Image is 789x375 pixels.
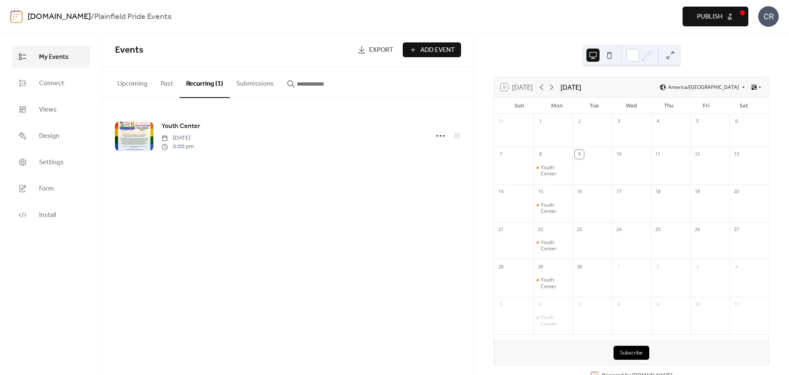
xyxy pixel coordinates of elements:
div: Youth Center [541,277,570,289]
div: 30 [575,262,584,271]
a: Export [351,42,399,57]
div: 4 [653,117,662,126]
div: 5 [693,117,702,126]
div: Youth Center [541,202,570,214]
div: 22 [536,225,545,234]
span: Publish [697,12,722,22]
a: [DOMAIN_NAME] [28,9,91,25]
div: Youth Center [533,164,573,177]
span: Install [39,210,56,220]
button: Submissions [230,67,280,97]
a: Views [12,98,90,121]
div: Thu [650,98,687,114]
button: Subscribe [614,346,649,360]
div: 2 [653,262,662,271]
div: 8 [614,300,623,309]
button: Recurring (1) [180,67,230,98]
div: 24 [614,225,623,234]
div: [DATE] [561,82,581,92]
div: 11 [653,150,662,159]
div: 19 [693,187,702,196]
span: Youth Center [161,121,200,131]
div: Youth Center [541,164,570,177]
div: Mon [538,98,575,114]
div: 2 [575,117,584,126]
span: 6:00 pm [161,142,194,151]
span: Connect [39,79,64,89]
div: 16 [575,187,584,196]
div: 9 [653,300,662,309]
span: America/[GEOGRAPHIC_DATA] [668,85,739,90]
span: Events [115,41,143,59]
div: 23 [575,225,584,234]
div: 11 [732,300,741,309]
span: Export [369,45,393,55]
span: Form [39,184,54,194]
div: 20 [732,187,741,196]
div: Youth Center [533,202,573,214]
a: Settings [12,151,90,173]
div: Wed [613,98,650,114]
div: 7 [496,150,505,159]
div: Youth Center [541,239,570,252]
div: 8 [536,150,545,159]
a: Connect [12,72,90,94]
div: 15 [536,187,545,196]
a: Youth Center [161,121,200,132]
div: 7 [575,300,584,309]
a: Design [12,125,90,147]
b: / [91,9,94,25]
div: Fri [687,98,725,114]
div: Sat [725,98,762,114]
a: My Events [12,46,90,68]
b: Plainfield Pride Events [94,9,171,25]
span: My Events [39,52,69,62]
div: Youth Center [533,277,573,289]
div: Tue [575,98,613,114]
button: Add Event [403,42,461,57]
div: 3 [693,262,702,271]
div: 21 [496,225,505,234]
div: 10 [693,300,702,309]
div: 29 [536,262,545,271]
div: CR [758,6,779,27]
div: 26 [693,225,702,234]
div: 1 [614,262,623,271]
span: Add Event [420,45,455,55]
button: Past [154,67,180,97]
a: Install [12,204,90,226]
div: 18 [653,187,662,196]
div: Sun [501,98,538,114]
div: 4 [732,262,741,271]
button: Upcoming [111,67,154,97]
div: 27 [732,225,741,234]
button: Publish [683,7,748,26]
div: 17 [614,187,623,196]
div: 28 [496,262,505,271]
div: 5 [496,300,505,309]
div: 9 [575,150,584,159]
div: 14 [496,187,505,196]
div: 1 [536,117,545,126]
div: 31 [496,117,505,126]
span: Design [39,131,60,141]
div: Youth Center [533,239,573,252]
div: 10 [614,150,623,159]
div: 13 [732,150,741,159]
div: 12 [693,150,702,159]
div: 3 [614,117,623,126]
div: 6 [536,300,545,309]
div: Youth Center [541,314,570,327]
span: Views [39,105,57,115]
img: logo [10,10,23,23]
div: 25 [653,225,662,234]
div: 6 [732,117,741,126]
span: [DATE] [161,134,194,142]
a: Form [12,177,90,200]
span: Settings [39,158,64,168]
div: Youth Center [533,314,573,327]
